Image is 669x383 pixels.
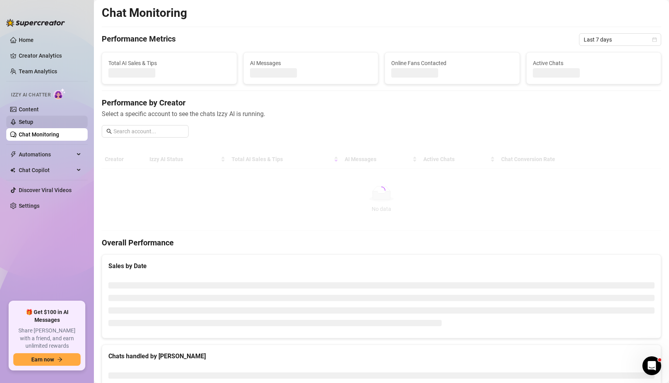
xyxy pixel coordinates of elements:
span: Izzy AI Chatter [11,91,50,99]
span: search [106,129,112,134]
input: Search account... [113,127,184,136]
span: Total AI Sales & Tips [108,59,230,67]
h4: Overall Performance [102,237,661,248]
span: calendar [652,37,657,42]
h2: Chat Monitoring [102,5,187,20]
span: thunderbolt [10,151,16,158]
div: Sales by Date [108,261,655,271]
a: Settings [19,203,40,209]
span: AI Messages [250,59,372,67]
a: Team Analytics [19,68,57,74]
span: Select a specific account to see the chats Izzy AI is running. [102,109,661,119]
iframe: Intercom live chat [642,356,661,375]
span: loading [376,186,386,196]
img: AI Chatter [54,88,66,100]
div: Chats handled by [PERSON_NAME] [108,351,655,361]
span: Online Fans Contacted [391,59,513,67]
span: Active Chats [533,59,655,67]
button: Earn nowarrow-right [13,353,81,366]
a: Discover Viral Videos [19,187,72,193]
span: arrow-right [57,357,63,362]
h4: Performance Metrics [102,33,176,46]
a: Content [19,106,39,113]
span: Earn now [31,356,54,363]
a: Creator Analytics [19,49,81,62]
a: Setup [19,119,33,125]
img: Chat Copilot [10,167,15,173]
span: Last 7 days [584,34,656,45]
h4: Performance by Creator [102,97,661,108]
span: 🎁 Get $100 in AI Messages [13,309,81,324]
a: Chat Monitoring [19,131,59,138]
img: logo-BBDzfeDw.svg [6,19,65,27]
a: Home [19,37,34,43]
span: Share [PERSON_NAME] with a friend, and earn unlimited rewards [13,327,81,350]
span: Chat Copilot [19,164,74,176]
span: Automations [19,148,74,161]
